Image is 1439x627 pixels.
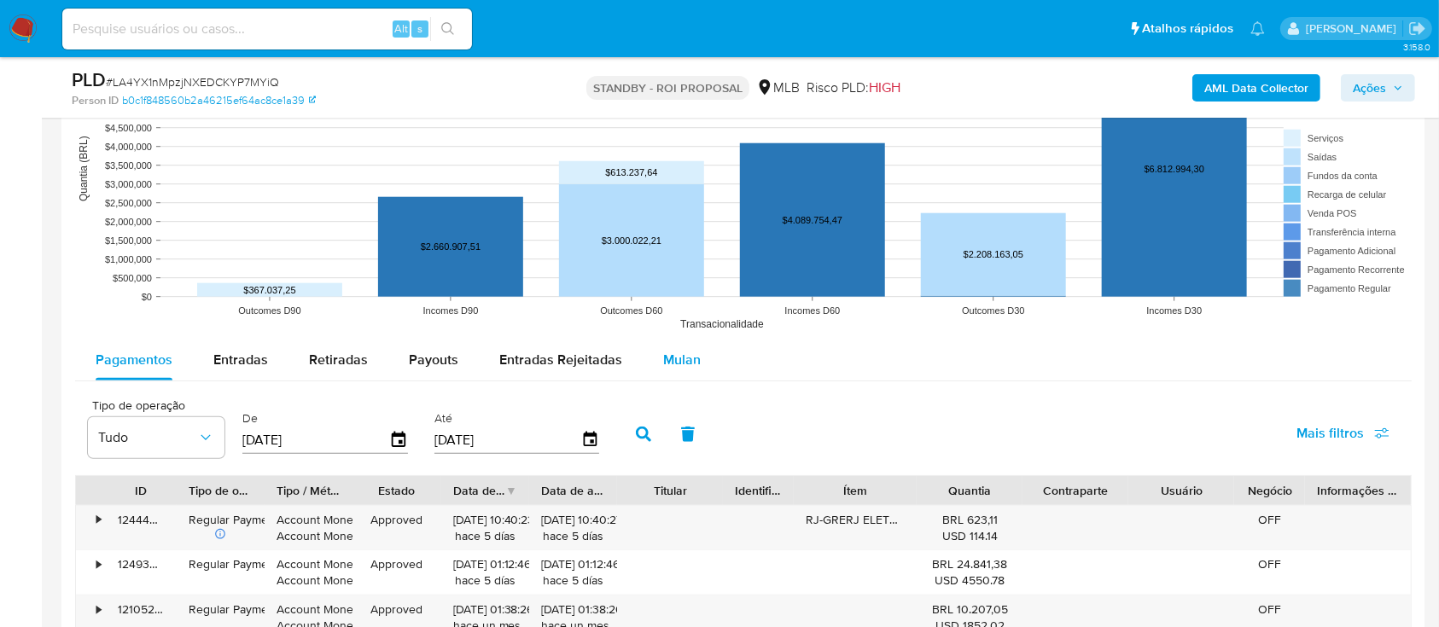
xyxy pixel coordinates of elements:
input: Pesquise usuários ou casos... [62,18,472,40]
span: 3.158.0 [1403,40,1430,54]
span: Alt [394,20,408,37]
button: AML Data Collector [1192,74,1320,102]
span: # LA4YX1nMpzjNXEDCKYP7MYiQ [106,73,279,90]
span: HIGH [869,78,900,97]
span: Ações [1353,74,1386,102]
button: search-icon [430,17,465,41]
button: Ações [1341,74,1415,102]
span: s [417,20,422,37]
a: Notificações [1250,21,1265,36]
a: b0c1f848560b2a46215ef64ac8ce1a39 [122,93,316,108]
a: Sair [1408,20,1426,38]
div: MLB [756,78,800,97]
span: Atalhos rápidos [1142,20,1233,38]
b: Person ID [72,93,119,108]
span: Risco PLD: [807,78,900,97]
p: STANDBY - ROI PROPOSAL [586,76,749,100]
p: carlos.guerra@mercadopago.com.br [1306,20,1402,37]
b: PLD [72,66,106,93]
b: AML Data Collector [1204,74,1308,102]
